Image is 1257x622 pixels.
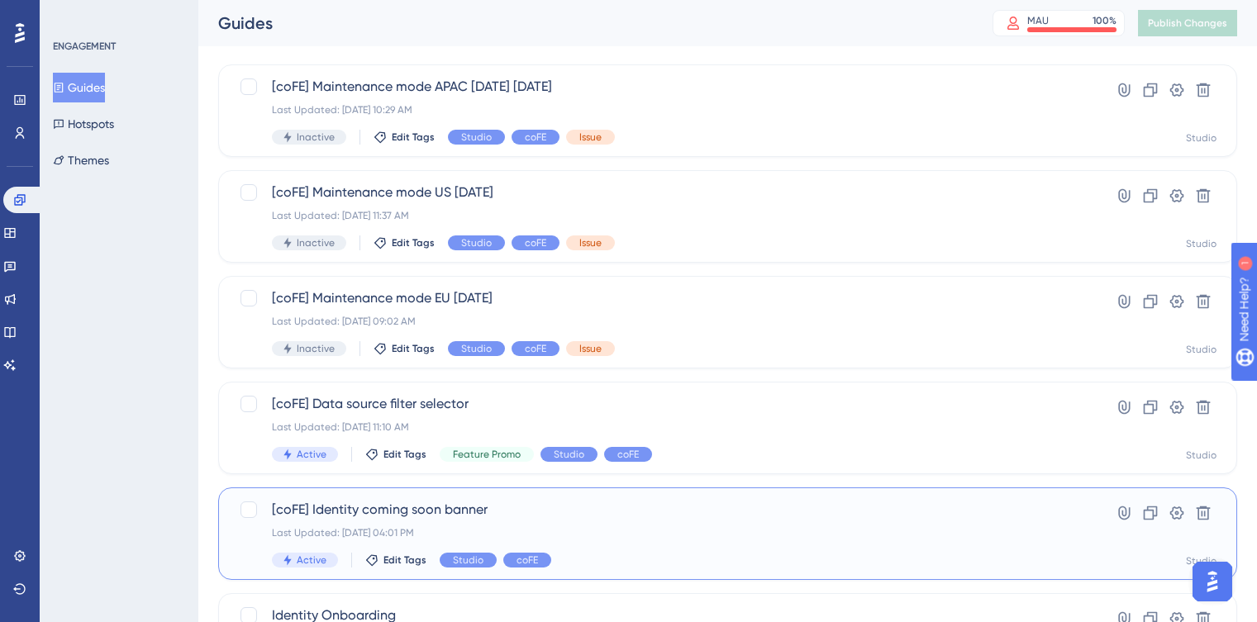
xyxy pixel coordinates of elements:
button: Edit Tags [374,131,435,144]
div: Studio [1186,237,1217,250]
span: Studio [554,448,584,461]
div: MAU [1027,14,1049,27]
button: Publish Changes [1138,10,1237,36]
span: coFE [617,448,639,461]
span: Studio [461,342,492,355]
div: Studio [1186,131,1217,145]
span: Issue [579,236,602,249]
span: [coFE] Maintenance mode US [DATE] [272,183,1051,202]
span: coFE [525,131,546,144]
span: coFE [517,553,538,567]
div: Guides [218,12,951,35]
div: Last Updated: [DATE] 11:10 AM [272,420,1051,434]
div: 1 [115,8,120,21]
span: Publish Changes [1148,17,1227,30]
span: Need Help? [39,4,103,24]
span: Active [297,553,326,567]
span: coFE [525,342,546,355]
span: [coFE] Identity coming soon banner [272,500,1051,520]
button: Edit Tags [365,448,426,461]
span: Edit Tags [383,553,426,567]
button: Guides [53,73,105,102]
span: Inactive [297,131,335,144]
div: ENGAGEMENT [53,40,116,53]
span: Studio [461,131,492,144]
div: Studio [1186,343,1217,356]
button: Hotspots [53,109,114,139]
span: Inactive [297,342,335,355]
div: Last Updated: [DATE] 04:01 PM [272,526,1051,539]
div: Last Updated: [DATE] 09:02 AM [272,315,1051,328]
div: 100 % [1093,14,1117,27]
span: Edit Tags [392,236,435,249]
div: Last Updated: [DATE] 11:37 AM [272,209,1051,222]
div: Studio [1186,554,1217,567]
span: Feature Promo [453,448,521,461]
span: Edit Tags [392,342,435,355]
button: Themes [53,145,109,175]
div: Studio [1186,449,1217,462]
span: Studio [453,553,483,567]
div: Last Updated: [DATE] 10:29 AM [272,103,1051,116]
span: [coFE] Maintenance mode EU [DATE] [272,288,1051,308]
span: Edit Tags [383,448,426,461]
span: Issue [579,131,602,144]
span: Active [297,448,326,461]
span: [coFE] Data source filter selector [272,394,1051,414]
iframe: UserGuiding AI Assistant Launcher [1188,557,1237,606]
span: coFE [525,236,546,249]
button: Edit Tags [365,553,426,567]
span: Studio [461,236,492,249]
button: Edit Tags [374,236,435,249]
span: Issue [579,342,602,355]
span: Edit Tags [392,131,435,144]
span: Inactive [297,236,335,249]
span: [coFE] Maintenance mode APAC [DATE] [DATE] [272,77,1051,97]
button: Edit Tags [374,342,435,355]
